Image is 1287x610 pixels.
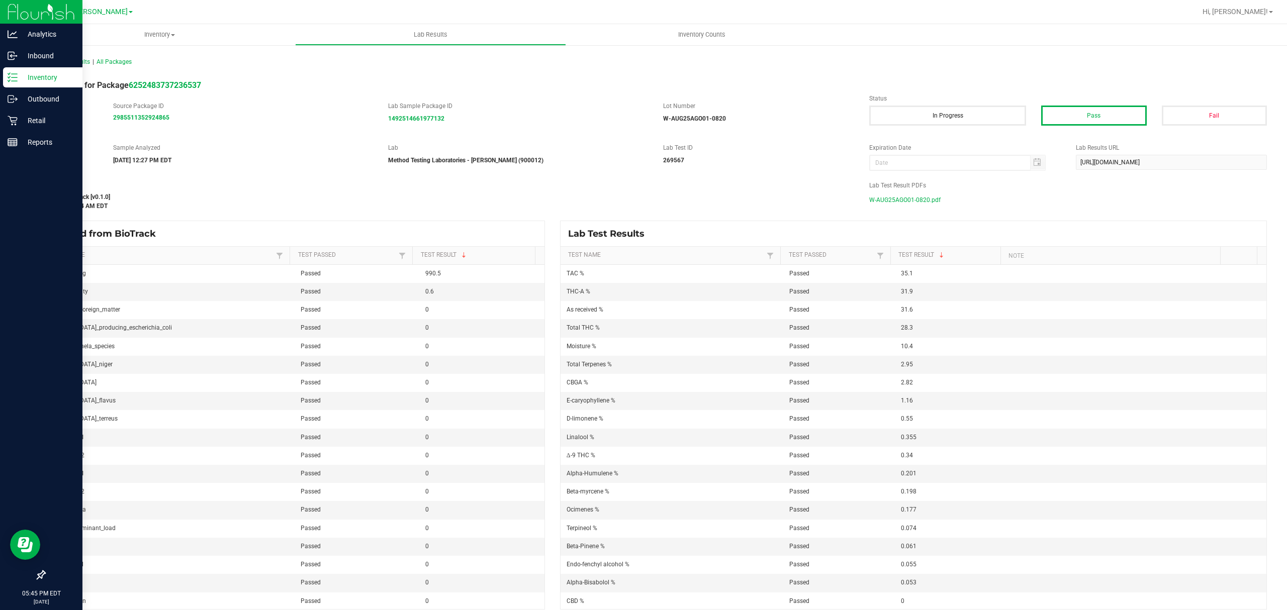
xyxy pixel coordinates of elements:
a: Test NameSortable [52,251,273,259]
span: Passed [301,452,321,459]
span: 0 [425,488,429,495]
span: Passed [301,270,321,277]
inline-svg: Reports [8,137,18,147]
p: Analytics [18,28,78,40]
span: 0 [425,470,429,477]
span: 0.355 [901,434,916,441]
span: D-limonene % [567,415,603,422]
span: Passed [301,506,321,513]
span: 0 [425,561,429,568]
a: 2985511352924865 [113,114,169,121]
span: Endo-fenchyl alcohol % [567,561,629,568]
span: 0 [425,343,429,350]
span: Passed [301,543,321,550]
span: Passed [301,525,321,532]
inline-svg: Analytics [8,29,18,39]
p: 05:45 PM EDT [5,589,78,598]
a: Inventory [24,24,295,45]
span: E-caryophyllene % [567,397,615,404]
span: 0.074 [901,525,916,532]
label: Last Modified [44,181,854,190]
span: Passed [789,361,809,368]
span: Alpha-Bisabolol % [567,579,615,586]
span: Passed [301,288,321,295]
span: Passed [789,324,809,331]
span: Passed [789,579,809,586]
span: Total THC % [567,324,600,331]
iframe: Resource center [10,530,40,560]
span: 0.055 [901,561,916,568]
label: Lot Number [663,101,854,111]
a: Inventory Counts [566,24,837,45]
span: 0.6 [425,288,434,295]
span: Total Terpenes % [567,361,612,368]
span: Lab Test Results [568,228,652,239]
strong: Method Testing Laboratories - [PERSON_NAME] (900012) [388,157,543,164]
p: Outbound [18,93,78,105]
span: total_contaminant_load [51,525,116,532]
span: All Packages [97,58,132,65]
span: 1.16 [901,397,913,404]
button: Pass [1041,106,1146,126]
span: any_salmonela_species [51,343,115,350]
label: Lab Test ID [663,143,854,152]
span: [MEDICAL_DATA]_terreus [51,415,118,422]
span: Lab Results [400,30,461,39]
p: Retail [18,115,78,127]
span: Sortable [460,251,468,259]
span: Passed [301,597,321,604]
span: 0 [425,415,429,422]
inline-svg: Inventory [8,72,18,82]
label: Source Package ID [113,101,373,111]
span: Passed [789,415,809,422]
span: 0 [425,543,429,550]
inline-svg: Outbound [8,94,18,104]
span: CBD % [567,597,584,604]
span: Passed [301,306,321,313]
a: 1492514661977132 [388,115,444,122]
span: W-AUG25AGO01-0820.pdf [869,192,941,208]
span: [MEDICAL_DATA]_flavus [51,397,116,404]
label: Status [869,94,1267,103]
strong: W-AUG25AGO01-0820 [663,115,726,122]
span: Δ-9 THC % [567,452,595,459]
a: Test NameSortable [568,251,764,259]
span: Passed [301,561,321,568]
span: 2.82 [901,379,913,386]
span: 31.9 [901,288,913,295]
button: Fail [1162,106,1267,126]
span: 10.4 [901,343,913,350]
span: 0 [425,434,429,441]
label: Lab Results URL [1076,143,1267,152]
span: Passed [789,379,809,386]
span: Passed [789,561,809,568]
span: [PERSON_NAME] [72,8,128,16]
span: Passed [789,270,809,277]
label: Lab [388,143,648,152]
span: 0 [425,324,429,331]
a: Filter [396,249,408,262]
span: Passed [789,343,809,350]
span: Passed [789,488,809,495]
a: Filter [874,249,886,262]
a: Lab Results [295,24,566,45]
span: Passed [301,470,321,477]
span: 0.34 [901,452,913,459]
p: [DATE] [5,598,78,605]
span: 0.061 [901,543,916,550]
a: 6252483737236537 [129,80,201,90]
span: [MEDICAL_DATA]_producing_escherichia_coli [51,324,172,331]
span: Inventory [24,30,295,39]
span: Passed [301,434,321,441]
span: Passed [301,361,321,368]
span: Terpineol % [567,525,597,532]
span: | [93,58,94,65]
span: Passed [301,324,321,331]
span: 0 [425,361,429,368]
span: Passed [789,306,809,313]
span: Passed [301,397,321,404]
th: Note [1000,247,1220,265]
